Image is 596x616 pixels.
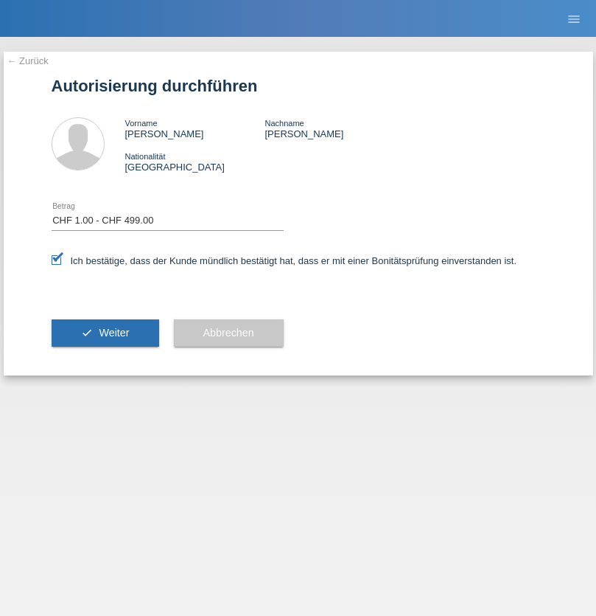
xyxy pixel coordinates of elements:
[81,327,93,339] i: check
[125,117,265,139] div: [PERSON_NAME]
[52,319,159,347] button: check Weiter
[264,117,404,139] div: [PERSON_NAME]
[52,255,517,266] label: Ich bestätige, dass der Kunde mündlich bestätigt hat, dass er mit einer Bonitätsprüfung einversta...
[174,319,284,347] button: Abbrechen
[125,152,166,161] span: Nationalität
[52,77,545,95] h1: Autorisierung durchführen
[567,12,581,27] i: menu
[7,55,49,66] a: ← Zurück
[264,119,304,128] span: Nachname
[125,119,158,128] span: Vorname
[559,14,589,23] a: menu
[125,150,265,173] div: [GEOGRAPHIC_DATA]
[99,327,129,339] span: Weiter
[203,327,254,339] span: Abbrechen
